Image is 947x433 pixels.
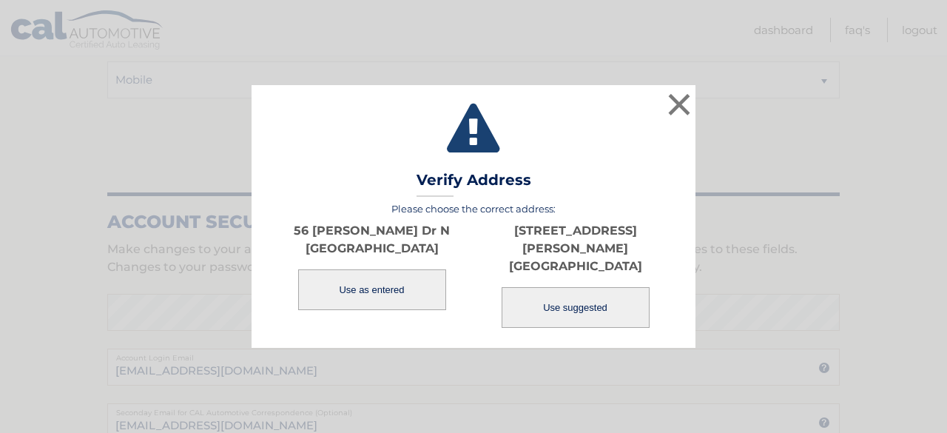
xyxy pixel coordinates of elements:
[270,203,677,329] div: Please choose the correct address:
[417,171,531,197] h3: Verify Address
[298,269,446,310] button: Use as entered
[473,222,677,275] p: [STREET_ADDRESS][PERSON_NAME] [GEOGRAPHIC_DATA]
[502,287,650,328] button: Use suggested
[664,90,694,119] button: ×
[270,222,473,258] p: 56 [PERSON_NAME] Dr N [GEOGRAPHIC_DATA]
